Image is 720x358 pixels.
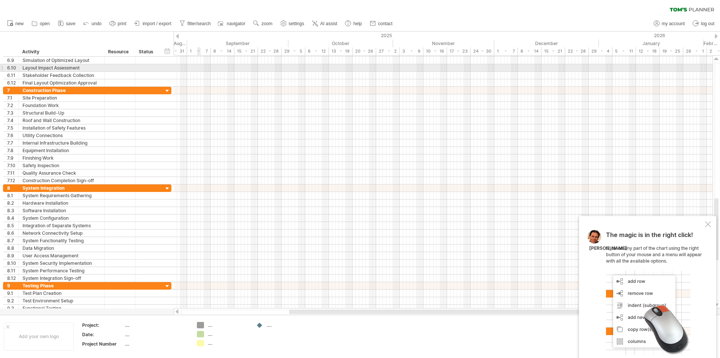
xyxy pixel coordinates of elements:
[258,47,282,55] div: 22 - 28
[7,109,18,116] div: 7.3
[310,19,339,29] a: AI assist
[22,124,100,131] div: Installation of Safety Features
[7,252,18,259] div: 8.9
[56,19,78,29] a: save
[22,192,100,199] div: System Requirements Gathering
[7,79,18,86] div: 6.12
[82,331,123,338] div: Date:
[22,245,100,252] div: Data Migration
[7,207,18,214] div: 8.3
[7,147,18,154] div: 7.8
[7,87,18,94] div: 7
[7,237,18,244] div: 8.7
[217,19,247,29] a: navigator
[22,87,100,94] div: Construction Phase
[108,19,129,29] a: print
[22,199,100,207] div: Hardware Installation
[163,47,187,55] div: 25 - 31
[22,184,100,192] div: System Integration
[261,21,272,26] span: zoom
[7,222,18,229] div: 8.5
[7,64,18,71] div: 6.10
[599,39,703,47] div: January 2026
[227,21,245,26] span: navigator
[132,19,174,29] a: import / export
[22,267,100,274] div: System Performance Testing
[22,237,100,244] div: System Functionality Testing
[612,47,636,55] div: 5 - 11
[211,47,234,55] div: 8 - 14
[208,322,249,328] div: ....
[22,48,100,56] div: Activity
[22,94,100,101] div: Site Preparation
[589,245,627,252] div: [PERSON_NAME]
[660,47,683,55] div: 19 - 25
[7,214,18,222] div: 8.4
[541,47,565,55] div: 15 - 21
[7,245,18,252] div: 8.8
[142,21,171,26] span: import / export
[81,19,104,29] a: undo
[66,21,75,26] span: save
[289,21,304,26] span: settings
[7,199,18,207] div: 8.2
[5,19,26,29] a: new
[22,222,100,229] div: Integration of Separate Systems
[139,48,155,56] div: Status
[636,47,660,55] div: 12 - 18
[22,282,100,289] div: Testing Phase
[7,94,18,101] div: 7.1
[22,214,100,222] div: System Configuration
[352,47,376,55] div: 20 - 26
[40,21,50,26] span: open
[22,154,100,162] div: Finishing Work
[565,47,589,55] div: 22 - 28
[7,162,18,169] div: 7.10
[22,139,100,147] div: Internal Infrastructure Building
[7,177,18,184] div: 7.12
[7,154,18,162] div: 7.9
[267,322,308,328] div: ....
[22,305,100,312] div: Functional Testing
[7,297,18,304] div: 9.2
[7,290,18,297] div: 9.1
[22,72,100,79] div: Stakeholder Feedback Collection
[22,79,100,86] div: Final Layout Optimization Approval
[22,290,100,297] div: Test Plan Creation
[652,19,687,29] a: my account
[22,207,100,214] div: Software Installation
[22,177,100,184] div: Construction Completion Sign-off
[7,72,18,79] div: 6.11
[7,124,18,131] div: 7.5
[118,21,126,26] span: print
[589,47,612,55] div: 29 - 4
[7,117,18,124] div: 7.4
[320,21,337,26] span: AI assist
[343,19,364,29] a: help
[251,19,274,29] a: zoom
[22,117,100,124] div: Roof and Wall Construction
[125,331,188,338] div: ....
[22,297,100,304] div: Test Environment Setup
[7,230,18,237] div: 8.6
[91,21,102,26] span: undo
[606,232,703,355] div: Click on any part of the chart using the right button of your mouse and a menu will appear with a...
[7,102,18,109] div: 7.2
[400,47,423,55] div: 3 - 9
[423,47,447,55] div: 10 - 16
[22,162,100,169] div: Safety Inspection
[22,132,100,139] div: Utility Connections
[7,192,18,199] div: 8.1
[282,47,305,55] div: 29 - 5
[22,252,100,259] div: User Access Management
[82,322,123,328] div: Project:
[662,21,685,26] span: my account
[606,231,693,242] span: The magic is in the right click!
[82,341,123,347] div: Project Number
[208,331,249,337] div: ....
[4,322,74,350] div: Add your own logo
[279,19,306,29] a: settings
[22,275,100,282] div: System Integration Sign-off
[353,21,362,26] span: help
[471,47,494,55] div: 24 - 30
